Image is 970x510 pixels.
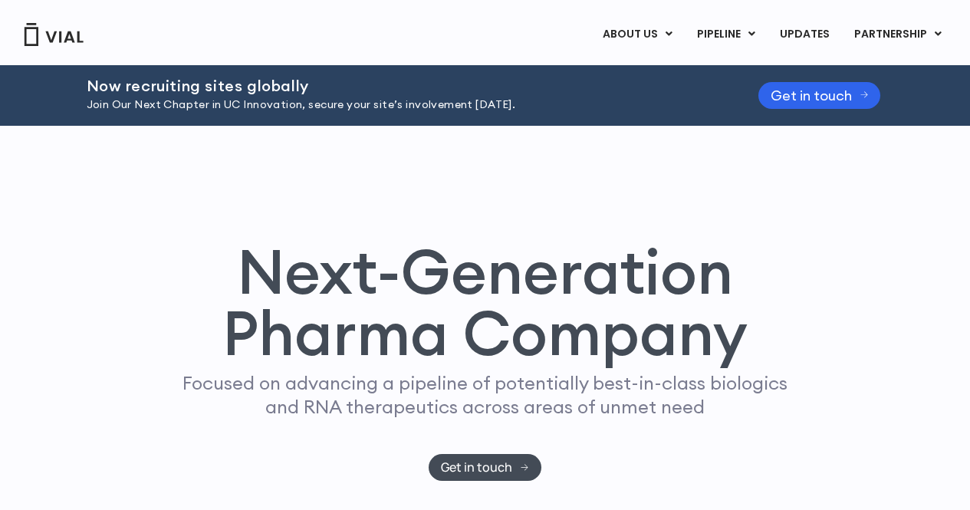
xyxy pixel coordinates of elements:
[23,23,84,46] img: Vial Logo
[771,90,852,101] span: Get in touch
[842,21,954,48] a: PARTNERSHIPMenu Toggle
[590,21,684,48] a: ABOUT USMenu Toggle
[429,454,541,481] a: Get in touch
[153,241,817,364] h1: Next-Generation Pharma Company
[87,97,720,114] p: Join Our Next Chapter in UC Innovation, secure your site’s involvement [DATE].
[87,77,720,94] h2: Now recruiting sites globally
[758,82,881,109] a: Get in touch
[768,21,841,48] a: UPDATES
[176,371,794,419] p: Focused on advancing a pipeline of potentially best-in-class biologics and RNA therapeutics acros...
[685,21,767,48] a: PIPELINEMenu Toggle
[441,462,512,473] span: Get in touch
